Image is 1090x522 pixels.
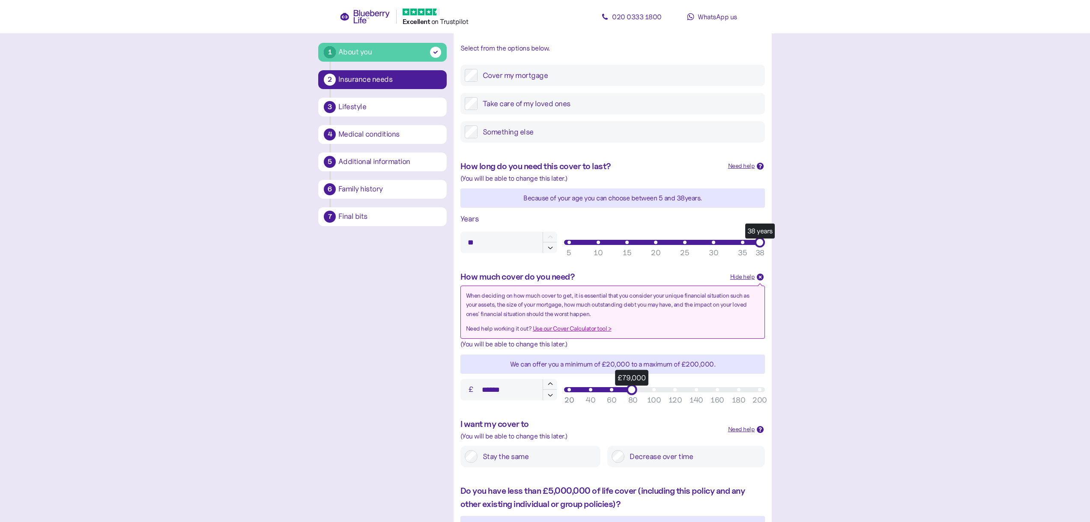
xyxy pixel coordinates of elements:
div: 20 [651,247,660,259]
a: Use our Cover Calculator tool > [533,325,612,332]
div: Medical conditions [338,131,441,138]
div: 6 [324,183,336,195]
div: 140 [690,394,703,406]
div: 5 [567,247,572,259]
div: Additional information [338,158,441,166]
button: 5Additional information [318,152,447,171]
div: 2 [324,74,336,86]
div: 200 [753,394,767,406]
div: (You will be able to change this later.) [460,431,721,441]
div: Need help [728,161,755,171]
div: 4 [324,128,336,140]
a: 020 0333 1800 [593,8,670,25]
div: How much cover do you need? [460,270,723,283]
div: We can offer you a minimum of £20,000 to a maximum of £ 200,000 . [460,359,765,370]
span: WhatsApp us [698,12,737,21]
div: 35 [738,247,747,259]
div: How long do you need this cover to last? [460,160,721,173]
button: 4Medical conditions [318,125,447,144]
div: 3 [324,101,336,113]
div: About you [338,46,372,58]
div: Because of your age you can choose between 5 and 38 years. [460,193,765,203]
a: WhatsApp us [674,8,751,25]
div: (You will be able to change this later.) [460,173,765,184]
div: 120 [669,394,682,406]
div: I want my cover to [460,418,721,431]
div: Do you have less than £5,000,000 of life cover (including this policy and any other existing indi... [460,484,765,511]
span: on Trustpilot [431,17,469,26]
div: 7 [324,211,336,223]
div: 25 [680,247,689,259]
div: Final bits [338,213,441,221]
div: 5 [324,156,336,168]
div: 38 [756,247,764,259]
div: 100 [647,394,661,406]
label: Cover my mortgage [478,69,761,82]
div: 80 [628,394,638,406]
button: 3Lifestyle [318,98,447,116]
div: 160 [711,394,724,406]
div: Need help working it out? [466,324,759,334]
span: 020 0333 1800 [612,12,662,21]
div: Need help [728,425,755,434]
div: 180 [732,394,746,406]
label: Something else [478,125,761,138]
div: 30 [709,247,718,259]
div: Insurance needs [338,76,441,84]
div: 15 [623,247,631,259]
div: Years [460,213,765,225]
div: Hide help [730,272,755,282]
button: 7Final bits [318,207,447,226]
div: Family history [338,185,441,193]
button: 1About you [318,43,447,62]
div: When deciding on how much cover to get, it is essential that you consider your unique financial s... [466,291,759,319]
label: Take care of my loved ones [478,97,761,110]
button: 6Family history [318,180,447,199]
div: 40 [585,394,595,406]
label: Decrease over time [624,450,761,463]
label: Stay the same [478,450,596,463]
div: 20 [564,394,574,406]
button: 2Insurance needs [318,70,447,89]
span: Excellent ️ [403,18,431,26]
div: 1 [324,46,336,58]
div: 10 [594,247,603,259]
div: Lifestyle [338,103,441,111]
div: 60 [607,394,616,406]
div: Select from the options below. [460,43,765,54]
div: (You will be able to change this later.) [460,339,765,349]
